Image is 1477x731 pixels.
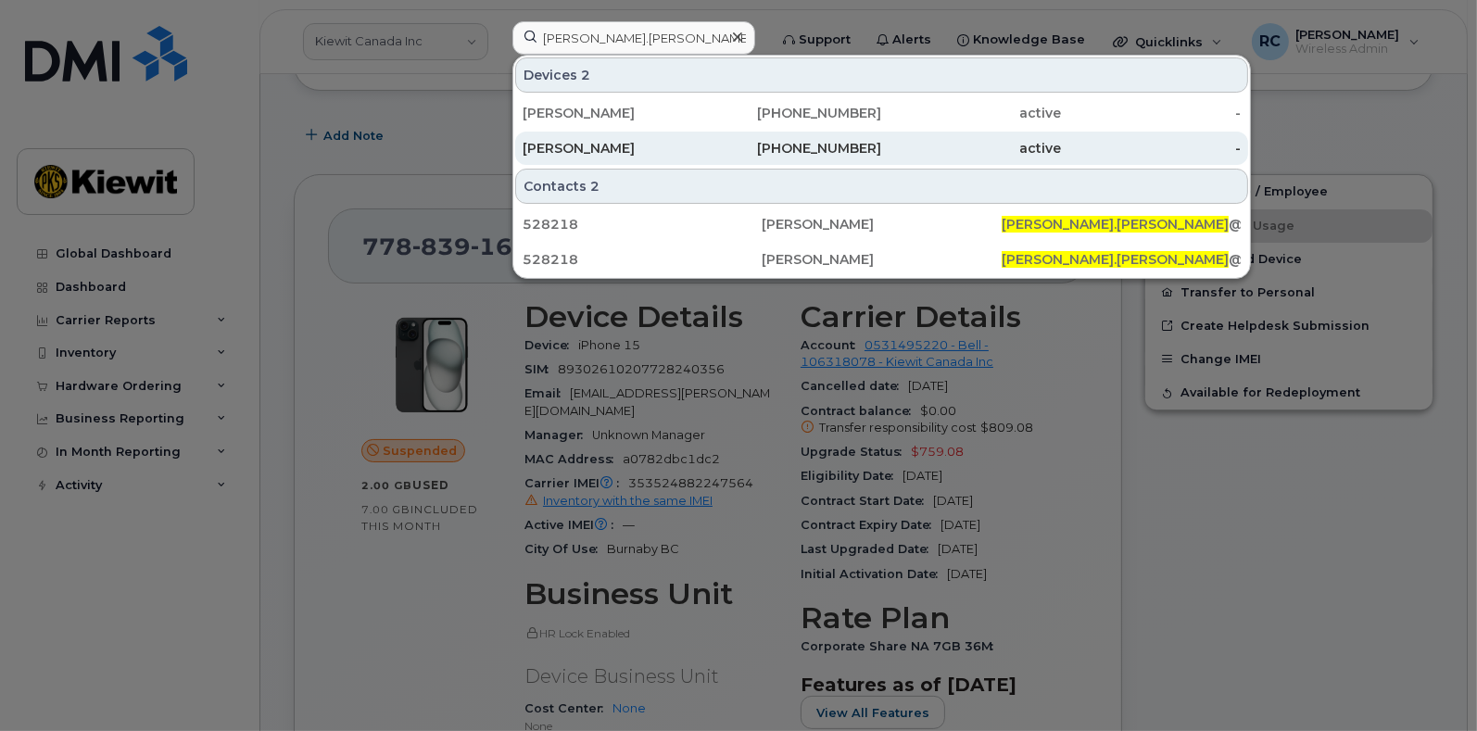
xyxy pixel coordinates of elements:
[1396,650,1463,717] iframe: Messenger Launcher
[762,250,1001,269] div: [PERSON_NAME]
[523,250,762,269] div: 528218
[1061,139,1241,158] div: -
[523,139,702,158] div: [PERSON_NAME]
[882,139,1062,158] div: active
[1002,250,1241,269] div: @[PERSON_NAME][DOMAIN_NAME]
[523,215,762,233] div: 528218
[515,208,1248,241] a: 528218[PERSON_NAME][PERSON_NAME].[PERSON_NAME]@[PERSON_NAME][DOMAIN_NAME]
[515,132,1248,165] a: [PERSON_NAME][PHONE_NUMBER]active-
[1002,215,1241,233] div: @[PERSON_NAME][DOMAIN_NAME]
[515,169,1248,204] div: Contacts
[762,215,1001,233] div: [PERSON_NAME]
[882,104,1062,122] div: active
[1002,216,1229,233] span: [PERSON_NAME].[PERSON_NAME]
[590,177,600,195] span: 2
[515,96,1248,130] a: [PERSON_NAME][PHONE_NUMBER]active-
[1002,251,1229,268] span: [PERSON_NAME].[PERSON_NAME]
[523,104,702,122] div: [PERSON_NAME]
[581,66,590,84] span: 2
[702,139,882,158] div: [PHONE_NUMBER]
[1061,104,1241,122] div: -
[702,104,882,122] div: [PHONE_NUMBER]
[515,57,1248,93] div: Devices
[512,21,755,55] input: Find something...
[515,243,1248,276] a: 528218[PERSON_NAME][PERSON_NAME].[PERSON_NAME]@[PERSON_NAME][DOMAIN_NAME]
